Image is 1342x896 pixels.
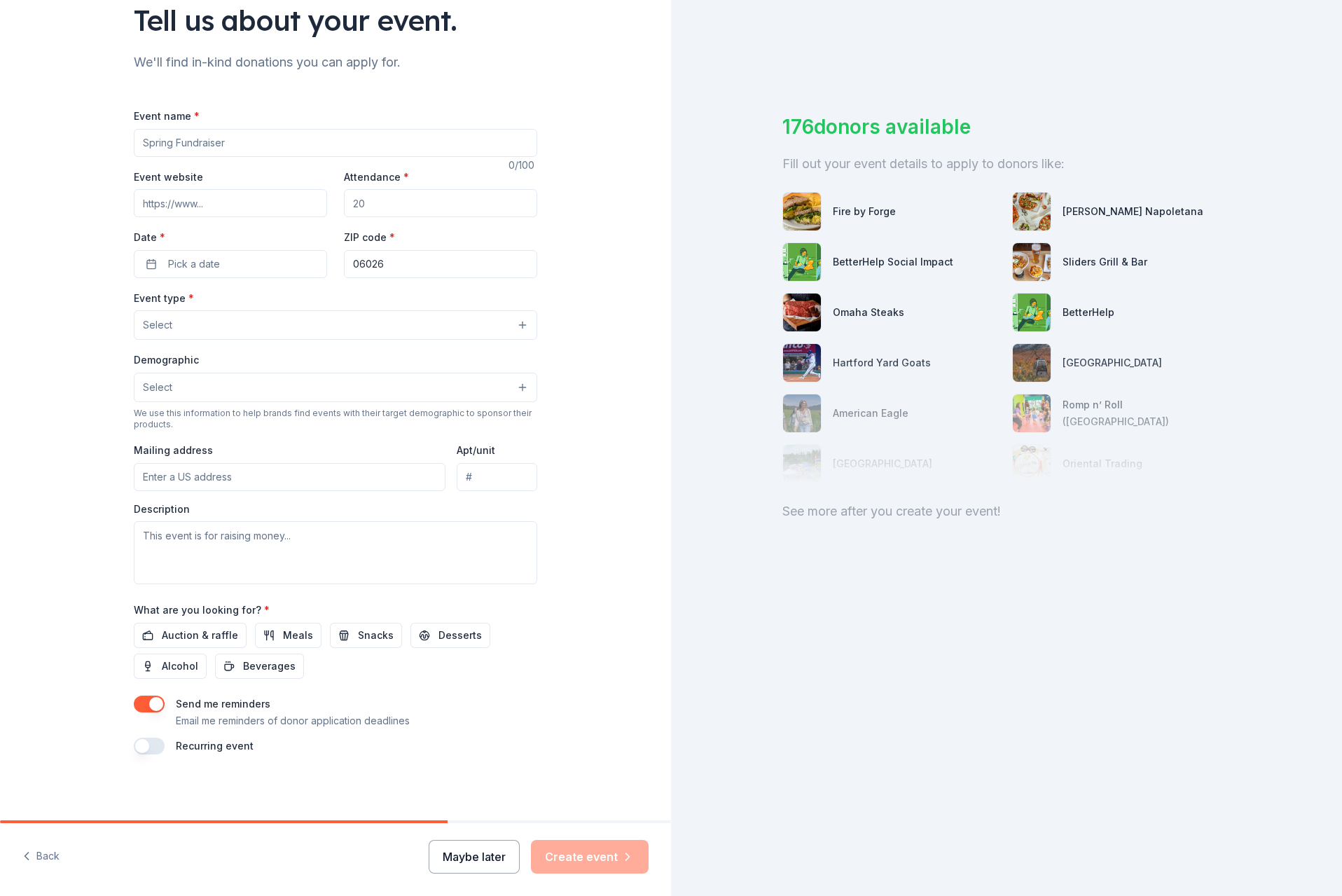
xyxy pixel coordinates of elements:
[143,379,172,396] span: Select
[168,256,220,273] span: Pick a date
[782,153,1231,175] div: Fill out your event details to apply to donors like:
[134,189,327,217] input: https://www...
[782,112,1231,142] div: 176 donors available
[1013,243,1051,281] img: photo for Sliders Grill & Bar
[215,654,304,679] button: Beverages
[783,243,821,281] img: photo for BetterHelp Social Impact
[134,408,537,430] div: We use this information to help brands find events with their target demographic to sponsor their...
[134,373,537,402] button: Select
[134,463,445,491] input: Enter a US address
[134,230,327,244] label: Date
[1063,254,1147,270] div: Sliders Grill & Bar
[783,193,821,230] img: photo for Fire by Forge
[22,842,60,871] button: Back
[457,463,537,491] input: #
[143,317,172,333] span: Select
[358,627,394,644] span: Snacks
[134,603,270,617] label: What are you looking for?
[457,443,495,457] label: Apt/unit
[783,294,821,331] img: photo for Omaha Steaks
[134,291,194,305] label: Event type
[176,712,410,729] p: Email me reminders of donor application deadlines
[134,129,537,157] input: Spring Fundraiser
[1063,203,1203,220] div: [PERSON_NAME] Napoletana
[1013,193,1051,230] img: photo for Frank Pepe Pizzeria Napoletana
[509,157,537,174] div: 0 /100
[162,658,198,675] span: Alcohol
[330,623,402,648] button: Snacks
[283,627,313,644] span: Meals
[255,623,321,648] button: Meals
[438,627,482,644] span: Desserts
[833,203,896,220] div: Fire by Forge
[162,627,238,644] span: Auction & raffle
[134,250,327,278] button: Pick a date
[134,310,537,340] button: Select
[1063,304,1114,321] div: BetterHelp
[134,502,190,516] label: Description
[134,109,200,123] label: Event name
[344,250,537,278] input: 12345 (U.S. only)
[134,654,207,679] button: Alcohol
[134,51,537,74] div: We'll find in-kind donations you can apply for.
[782,500,1231,523] div: See more after you create your event!
[833,254,953,270] div: BetterHelp Social Impact
[134,170,203,184] label: Event website
[134,1,537,40] div: Tell us about your event.
[1013,294,1051,331] img: photo for BetterHelp
[344,170,409,184] label: Attendance
[134,443,213,457] label: Mailing address
[134,623,247,648] button: Auction & raffle
[134,353,199,367] label: Demographic
[429,840,520,874] button: Maybe later
[833,304,904,321] div: Omaha Steaks
[176,698,270,710] label: Send me reminders
[344,189,537,217] input: 20
[243,658,296,675] span: Beverages
[176,740,254,752] label: Recurring event
[410,623,490,648] button: Desserts
[344,230,395,244] label: ZIP code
